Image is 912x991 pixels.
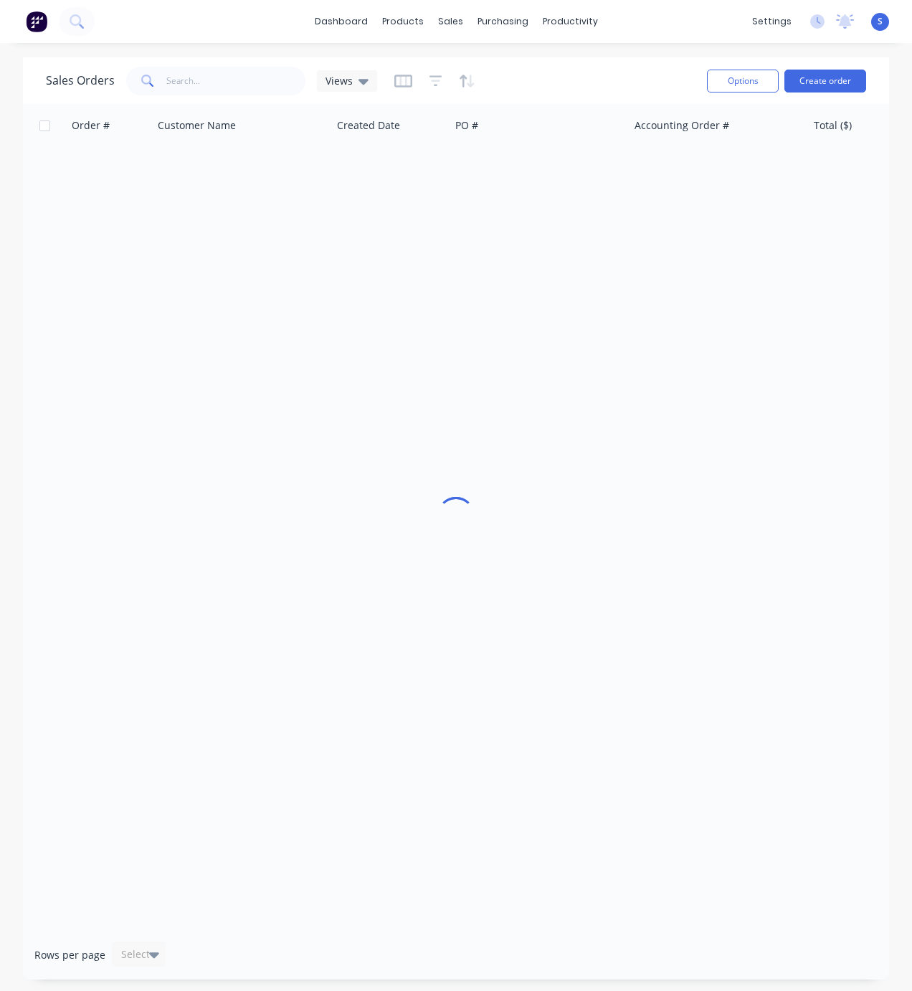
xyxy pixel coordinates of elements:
[707,70,779,93] button: Options
[337,118,400,133] div: Created Date
[455,118,478,133] div: PO #
[121,947,158,962] div: Select...
[784,70,866,93] button: Create order
[431,11,470,32] div: sales
[536,11,605,32] div: productivity
[635,118,729,133] div: Accounting Order #
[26,11,47,32] img: Factory
[34,948,105,962] span: Rows per page
[878,15,883,28] span: S
[72,118,110,133] div: Order #
[326,73,353,88] span: Views
[308,11,375,32] a: dashboard
[814,118,852,133] div: Total ($)
[46,74,115,87] h1: Sales Orders
[158,118,236,133] div: Customer Name
[166,67,306,95] input: Search...
[470,11,536,32] div: purchasing
[745,11,799,32] div: settings
[375,11,431,32] div: products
